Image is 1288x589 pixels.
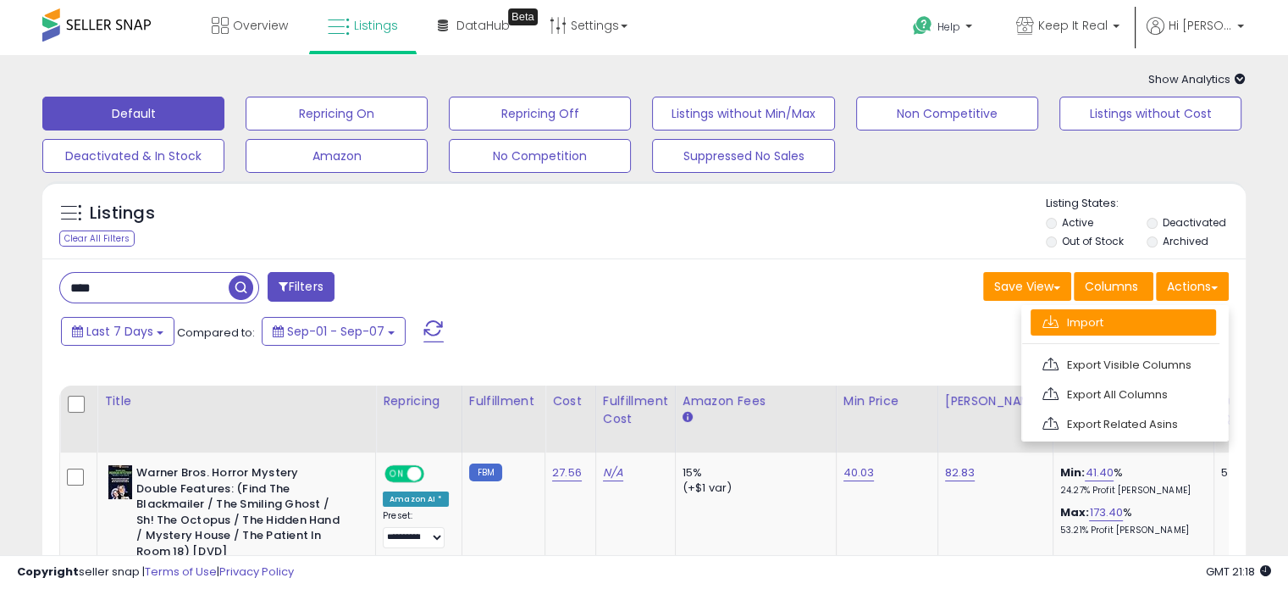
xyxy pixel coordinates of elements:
[469,392,538,410] div: Fulfillment
[1046,196,1246,212] p: Listing States:
[683,410,693,425] small: Amazon Fees.
[1169,17,1232,34] span: Hi [PERSON_NAME]
[1148,71,1246,87] span: Show Analytics
[383,510,449,548] div: Preset:
[843,392,931,410] div: Min Price
[456,17,510,34] span: DataHub
[983,272,1071,301] button: Save View
[1085,464,1114,481] a: 41.40
[383,392,455,410] div: Repricing
[603,392,668,428] div: Fulfillment Cost
[1062,234,1124,248] label: Out of Stock
[108,465,132,499] img: 519TEg9W4TL._SL40_.jpg
[652,139,834,173] button: Suppressed No Sales
[104,392,368,410] div: Title
[354,17,398,34] span: Listings
[945,464,976,481] a: 82.83
[508,8,538,25] div: Tooltip anchor
[1053,386,1213,453] th: The percentage added to the cost of goods (COGS) that forms the calculator for Min & Max prices.
[177,325,255,341] span: Compared to:
[912,15,933,36] i: Get Help
[42,139,224,173] button: Deactivated & In Stock
[90,202,155,225] h5: Listings
[1085,278,1138,295] span: Columns
[449,97,631,131] button: Repricing Off
[422,467,449,481] span: OFF
[1060,505,1201,536] div: %
[603,464,623,481] a: N/A
[287,323,384,340] span: Sep-01 - Sep-07
[449,139,631,173] button: No Competition
[1206,564,1271,580] span: 2025-09-15 21:18 GMT
[1031,352,1216,378] a: Export Visible Columns
[856,97,1038,131] button: Non Competitive
[61,317,174,346] button: Last 7 Days
[683,392,829,410] div: Amazon Fees
[136,465,342,564] b: Warner Bros. Horror Mystery Double Features: (Find The Blackmailer / The Smiling Ghost / Sh! The ...
[1221,465,1274,481] div: 5
[1060,525,1201,536] p: 53.21% Profit [PERSON_NAME]
[552,464,582,481] a: 27.56
[1074,272,1153,301] button: Columns
[552,392,589,410] div: Cost
[1031,309,1216,336] a: Import
[1062,215,1093,230] label: Active
[246,139,428,173] button: Amazon
[262,317,406,346] button: Sep-01 - Sep-07
[268,272,334,302] button: Filters
[86,323,153,340] span: Last 7 Days
[246,97,428,131] button: Repricing On
[1031,411,1216,437] a: Export Related Asins
[652,97,834,131] button: Listings without Min/Max
[1162,234,1208,248] label: Archived
[17,564,294,581] div: seller snap | |
[945,392,1046,410] div: [PERSON_NAME]
[383,492,449,507] div: Amazon AI *
[145,564,217,580] a: Terms of Use
[1089,504,1123,521] a: 173.40
[683,481,823,496] div: (+$1 var)
[683,465,823,481] div: 15%
[1031,381,1216,408] a: Export All Columns
[1156,272,1229,301] button: Actions
[1060,464,1086,481] b: Min:
[937,19,960,34] span: Help
[469,464,502,481] small: FBM
[59,231,135,247] div: Clear All Filters
[42,97,224,131] button: Default
[1060,485,1201,497] p: 24.27% Profit [PERSON_NAME]
[386,467,407,481] span: ON
[899,3,989,55] a: Help
[219,564,294,580] a: Privacy Policy
[233,17,288,34] span: Overview
[1038,17,1108,34] span: Keep It Real
[843,464,875,481] a: 40.03
[1059,97,1241,131] button: Listings without Cost
[1060,465,1201,497] div: %
[1147,17,1244,55] a: Hi [PERSON_NAME]
[17,564,79,580] strong: Copyright
[1060,504,1090,520] b: Max:
[1162,215,1225,230] label: Deactivated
